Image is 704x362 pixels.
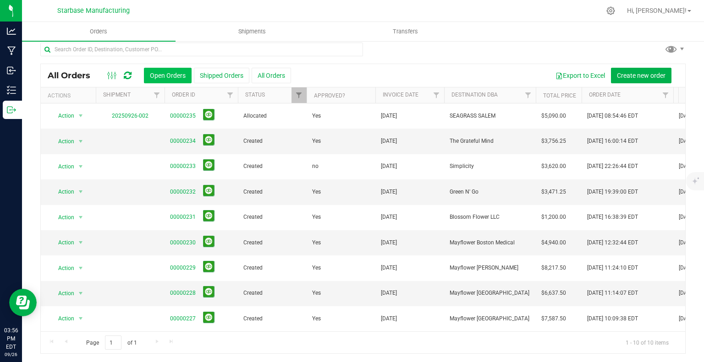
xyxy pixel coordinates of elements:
a: 00000230 [170,238,196,247]
a: Filter [521,87,536,103]
a: Total Price [543,92,576,99]
span: Action [50,287,75,300]
a: 20250926-002 [112,113,148,119]
span: [DATE] [679,289,695,297]
a: 00000232 [170,188,196,196]
span: Created [243,137,301,146]
div: Manage settings [605,6,616,15]
span: no [312,162,319,171]
button: Shipped Orders [194,68,249,83]
span: Action [50,135,75,148]
a: 00000231 [170,213,196,222]
span: [DATE] [381,162,397,171]
a: Status [245,92,265,98]
span: Action [50,185,75,198]
span: Yes [312,213,321,222]
span: Shipments [226,27,278,36]
span: [DATE] 10:09:38 EDT [587,314,638,323]
span: $3,471.25 [541,188,566,196]
span: $8,217.50 [541,264,566,272]
span: $7,587.50 [541,314,566,323]
a: Filter [429,87,444,103]
span: select [75,287,87,300]
span: [DATE] 22:26:44 EDT [587,162,638,171]
span: Action [50,109,75,122]
a: 00000229 [170,264,196,272]
span: [DATE] [381,137,397,146]
span: select [75,185,87,198]
span: Created [243,314,301,323]
a: Approved? [314,92,345,99]
span: Created [243,264,301,272]
a: Filter [149,87,165,103]
span: select [75,135,87,148]
span: [DATE] [381,289,397,297]
span: Created [243,213,301,222]
span: Mayflower Boston Medical [450,238,530,247]
span: $1,200.00 [541,213,566,222]
span: Yes [312,289,321,297]
span: [DATE] [679,162,695,171]
span: $4,940.00 [541,238,566,247]
span: Created [243,162,301,171]
span: [DATE] [381,213,397,222]
a: Transfers [329,22,483,41]
span: Created [243,238,301,247]
span: select [75,160,87,173]
span: Mayflower [GEOGRAPHIC_DATA] [450,314,530,323]
span: Hi, [PERSON_NAME]! [627,7,687,14]
span: Green N' Go [450,188,530,196]
span: Action [50,160,75,173]
span: Create new order [617,72,665,79]
span: [DATE] 08:54:46 EDT [587,112,638,120]
span: [DATE] [679,314,695,323]
button: Export to Excel [550,68,611,83]
a: Filter [223,87,238,103]
span: [DATE] 16:38:39 EDT [587,213,638,222]
span: Yes [312,188,321,196]
span: [DATE] [679,137,695,146]
span: Created [243,188,301,196]
span: [DATE] [381,264,397,272]
iframe: Resource center [9,289,37,316]
input: 1 [105,335,121,350]
div: Actions [48,92,92,99]
span: Created [243,289,301,297]
span: Action [50,312,75,325]
span: Page of 1 [78,335,144,350]
span: Yes [312,238,321,247]
span: Blossom Flower LLC [450,213,530,222]
p: 09/26 [4,351,18,358]
span: [DATE] [381,112,397,120]
span: [DATE] [679,238,695,247]
a: Invoice Date [383,92,418,98]
span: All Orders [48,70,99,81]
a: Filter [291,87,307,103]
span: Mayflower [PERSON_NAME] [450,264,530,272]
span: Yes [312,112,321,120]
span: select [75,211,87,224]
span: SEAGRASS SALEM [450,112,530,120]
span: [DATE] 16:00:14 EDT [587,137,638,146]
inline-svg: Inventory [7,86,16,95]
span: Action [50,211,75,224]
span: $5,090.00 [541,112,566,120]
a: 00000227 [170,314,196,323]
span: select [75,109,87,122]
p: 03:56 PM EDT [4,326,18,351]
span: [DATE] [679,213,695,222]
a: 00000228 [170,289,196,297]
span: [DATE] [679,112,695,120]
inline-svg: Analytics [7,27,16,36]
a: 00000235 [170,112,196,120]
span: Transfers [380,27,430,36]
a: Filter [658,87,673,103]
span: Action [50,262,75,275]
span: [DATE] 11:24:10 EDT [587,264,638,272]
a: 00000234 [170,137,196,146]
span: $6,637.50 [541,289,566,297]
span: [DATE] [381,188,397,196]
span: $3,756.25 [541,137,566,146]
span: [DATE] 19:39:00 EDT [587,188,638,196]
inline-svg: Manufacturing [7,46,16,55]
